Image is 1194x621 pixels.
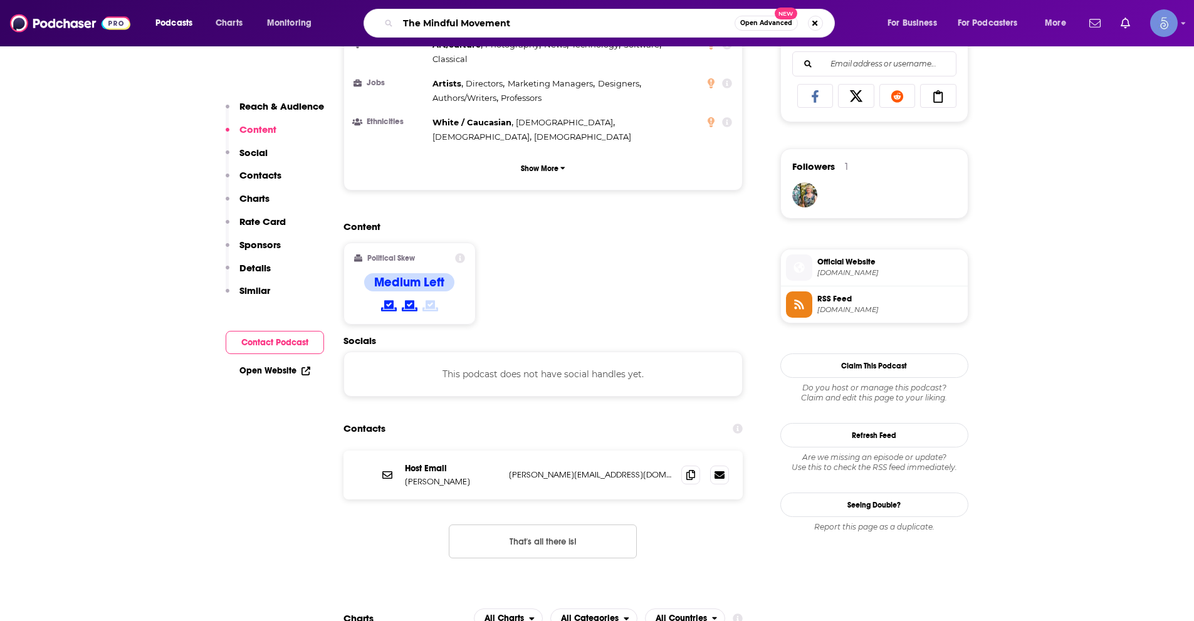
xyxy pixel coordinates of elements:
[239,216,286,227] p: Rate Card
[485,39,539,50] span: Photography
[780,423,968,447] button: Refresh Feed
[226,239,281,262] button: Sponsors
[466,76,505,91] span: ,
[740,20,792,26] span: Open Advanced
[1036,13,1082,33] button: open menu
[449,524,637,558] button: Nothing here.
[239,100,324,112] p: Reach & Audience
[1150,9,1178,37] span: Logged in as Spiral5-G1
[239,123,276,135] p: Content
[797,84,834,108] a: Share on Facebook
[226,147,268,170] button: Social
[521,164,558,173] p: Show More
[354,157,733,180] button: Show More
[405,476,499,487] p: [PERSON_NAME]
[534,132,631,142] span: [DEMOGRAPHIC_DATA]
[354,79,427,87] h3: Jobs
[432,93,496,103] span: Authors/Writers
[239,365,310,376] a: Open Website
[343,335,743,347] h2: Socials
[780,522,968,532] div: Report this page as a duplicate.
[1045,14,1066,32] span: More
[239,192,270,204] p: Charts
[343,417,385,441] h2: Contacts
[920,84,956,108] a: Copy Link
[598,78,639,88] span: Designers
[786,291,963,318] a: RSS Feed[DOMAIN_NAME]
[888,14,937,32] span: For Business
[432,39,481,50] span: Art/culture
[354,118,427,126] h3: Ethnicities
[544,39,567,50] span: News
[226,123,276,147] button: Content
[239,239,281,251] p: Sponsors
[343,352,743,397] div: This podcast does not have social handles yet.
[803,52,946,76] input: Email address or username...
[226,216,286,239] button: Rate Card
[432,115,513,130] span: ,
[1150,9,1178,37] button: Show profile menu
[398,13,735,33] input: Search podcasts, credits, & more...
[405,463,499,474] p: Host Email
[879,84,916,108] a: Share on Reddit
[792,51,956,76] div: Search followers
[817,256,963,268] span: Official Website
[817,268,963,278] span: podcasters.spotify.com
[817,293,963,305] span: RSS Feed
[466,78,503,88] span: Directors
[155,14,192,32] span: Podcasts
[374,274,444,290] h4: Medium Left
[354,40,427,48] h3: Interests
[10,11,130,35] img: Podchaser - Follow, Share and Rate Podcasts
[432,117,511,127] span: White / Caucasian
[432,54,468,64] span: Classical
[509,469,672,480] p: [PERSON_NAME][EMAIL_ADDRESS][DOMAIN_NAME]
[239,169,281,181] p: Contacts
[598,76,641,91] span: ,
[501,93,542,103] span: Professors
[147,13,209,33] button: open menu
[432,132,530,142] span: [DEMOGRAPHIC_DATA]
[735,16,798,31] button: Open AdvancedNew
[508,76,595,91] span: ,
[432,76,463,91] span: ,
[432,91,498,105] span: ,
[572,39,619,50] span: Technology
[958,14,1018,32] span: For Podcasters
[780,383,968,403] div: Claim and edit this page to your liking.
[516,117,613,127] span: [DEMOGRAPHIC_DATA]
[226,284,270,308] button: Similar
[817,305,963,315] span: anchor.fm
[780,353,968,378] button: Claim This Podcast
[226,192,270,216] button: Charts
[508,78,593,88] span: Marketing Managers
[226,100,324,123] button: Reach & Audience
[792,182,817,207] img: Beverley
[845,161,848,172] div: 1
[239,147,268,159] p: Social
[516,115,615,130] span: ,
[258,13,328,33] button: open menu
[1116,13,1135,34] a: Show notifications dropdown
[624,39,659,50] span: Software
[216,14,243,32] span: Charts
[239,262,271,274] p: Details
[226,169,281,192] button: Contacts
[207,13,250,33] a: Charts
[432,78,461,88] span: Artists
[780,452,968,472] div: Are we missing an episode or update? Use this to check the RSS feed immediately.
[775,8,797,19] span: New
[786,254,963,281] a: Official Website[DOMAIN_NAME]
[432,130,532,144] span: ,
[780,383,968,393] span: Do you host or manage this podcast?
[239,284,270,296] p: Similar
[343,221,733,232] h2: Content
[792,160,835,172] span: Followers
[367,254,415,263] h2: Political Skew
[780,493,968,517] a: Seeing Double?
[838,84,874,108] a: Share on X/Twitter
[226,262,271,285] button: Details
[375,9,847,38] div: Search podcasts, credits, & more...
